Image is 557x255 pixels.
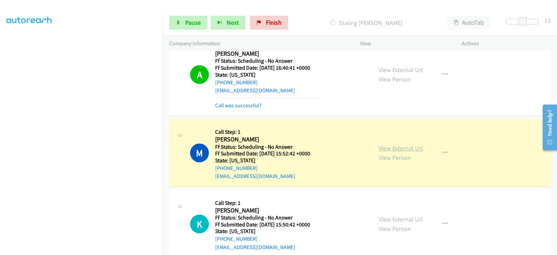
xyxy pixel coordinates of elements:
span: Next [227,18,239,26]
a: View External Url [379,144,423,152]
h5: Call Step: 1 [215,129,319,136]
div: 15 [544,16,551,25]
a: [PHONE_NUMBER] [215,165,258,171]
h2: [PERSON_NAME] [215,207,319,215]
a: View External Url [379,215,423,223]
p: Dialing [PERSON_NAME] [298,18,435,28]
h2: [PERSON_NAME] [215,136,319,144]
span: Finish [266,18,282,26]
h5: Ff Submitted Date: [DATE] 16:40:41 +0000 [215,64,319,71]
h5: Ff Submitted Date: [DATE] 15:52:42 +0000 [215,150,319,157]
h5: State: [US_STATE] [215,228,319,235]
a: [PHONE_NUMBER] [215,235,258,242]
h5: Ff Status: Scheduling - No Answer [215,144,319,150]
a: View Person [379,154,411,162]
h5: State: [US_STATE] [215,157,319,164]
h1: A [190,65,209,84]
iframe: Resource Center [537,100,557,155]
a: [EMAIL_ADDRESS][DOMAIN_NAME] [215,87,295,94]
div: The call is yet to be attempted [190,215,209,233]
a: View External Url [379,66,423,74]
h1: M [190,144,209,162]
h5: Ff Status: Scheduling - No Answer [215,57,319,64]
a: [EMAIL_ADDRESS][DOMAIN_NAME] [215,173,295,179]
button: AutoTab [447,16,491,30]
a: [EMAIL_ADDRESS][DOMAIN_NAME] [215,244,295,250]
p: Actions [462,39,551,48]
a: Call was successful? [215,102,262,109]
a: [PHONE_NUMBER] [215,79,258,86]
p: View [360,39,449,48]
span: Pause [185,18,201,26]
h1: K [190,215,209,233]
h5: Ff Status: Scheduling - No Answer [215,214,319,221]
h5: Ff Submitted Date: [DATE] 15:50:42 +0000 [215,221,319,228]
h2: [PERSON_NAME] [215,50,319,58]
a: Pause [169,16,207,30]
a: View Person [379,75,411,83]
h5: Call Step: 1 [215,200,319,207]
button: Next [211,16,245,30]
a: Finish [250,16,288,30]
a: View Person [379,225,411,233]
p: Company Information [169,39,347,48]
h5: State: [US_STATE] [215,71,319,78]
